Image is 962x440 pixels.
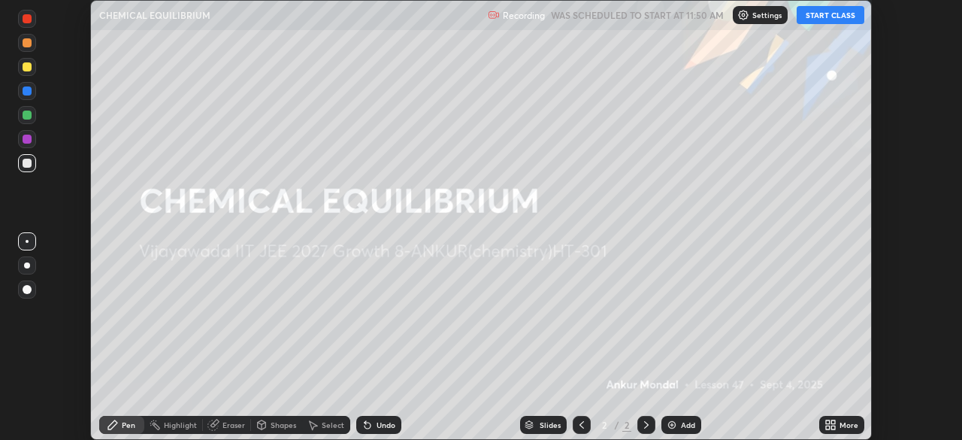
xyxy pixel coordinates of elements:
div: Pen [122,421,135,429]
img: recording.375f2c34.svg [488,9,500,21]
p: Settings [752,11,782,19]
div: 2 [622,418,631,432]
div: / [615,420,619,429]
p: CHEMICAL EQUILIBRIUM [99,9,210,21]
div: Select [322,421,344,429]
div: Eraser [222,421,245,429]
div: Shapes [271,421,296,429]
img: add-slide-button [666,419,678,431]
p: Recording [503,10,545,21]
button: START CLASS [797,6,864,24]
h5: WAS SCHEDULED TO START AT 11:50 AM [551,8,724,22]
img: class-settings-icons [737,9,749,21]
div: Slides [540,421,561,429]
div: Highlight [164,421,197,429]
div: More [839,421,858,429]
div: 2 [597,420,612,429]
div: Add [681,421,695,429]
div: Undo [377,421,395,429]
